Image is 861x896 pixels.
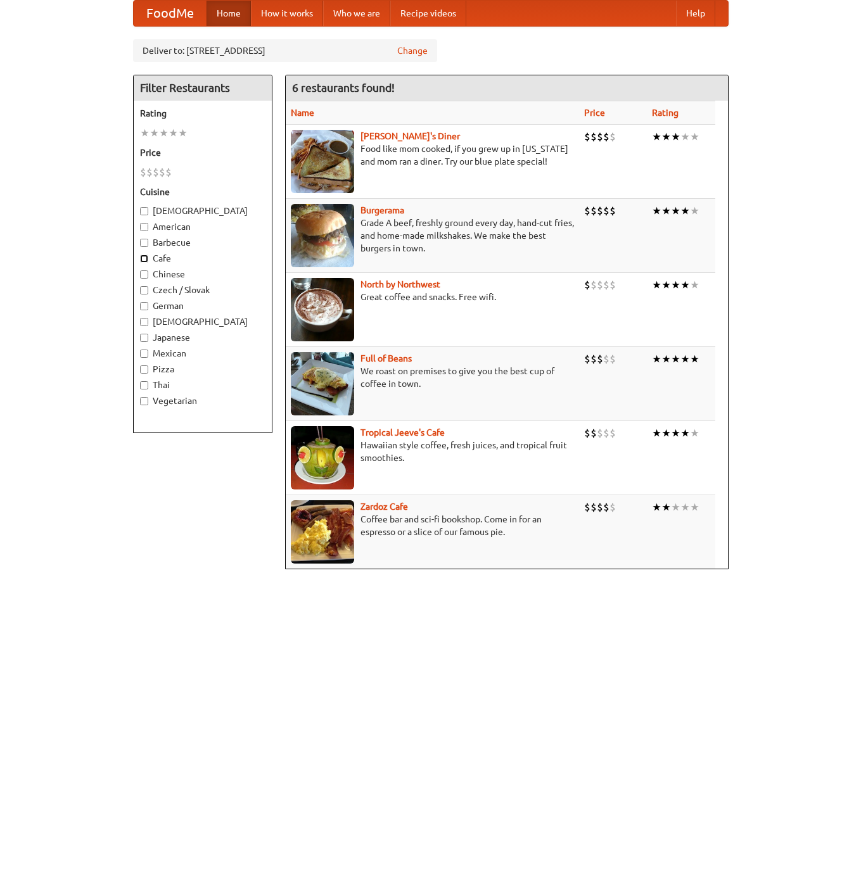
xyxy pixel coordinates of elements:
[590,426,597,440] li: $
[291,291,574,303] p: Great coffee and snacks. Free wifi.
[291,130,354,193] img: sallys.jpg
[652,426,661,440] li: ★
[652,278,661,292] li: ★
[140,126,150,140] li: ★
[291,365,574,390] p: We roast on premises to give you the best cup of coffee in town.
[680,352,690,366] li: ★
[584,352,590,366] li: $
[597,204,603,218] li: $
[603,204,609,218] li: $
[584,108,605,118] a: Price
[140,302,148,310] input: German
[207,1,251,26] a: Home
[140,284,265,296] label: Czech / Slovak
[140,394,265,407] label: Vegetarian
[140,334,148,342] input: Japanese
[584,204,590,218] li: $
[140,220,265,233] label: American
[652,204,661,218] li: ★
[291,439,574,464] p: Hawaiian style coffee, fresh juices, and tropical fruit smoothies.
[690,426,699,440] li: ★
[671,278,680,292] li: ★
[360,353,412,363] a: Full of Beans
[603,426,609,440] li: $
[690,130,699,144] li: ★
[603,352,609,366] li: $
[140,146,265,159] h5: Price
[291,142,574,168] p: Food like mom cooked, if you grew up in [US_STATE] and mom ran a diner. Try our blue plate special!
[590,278,597,292] li: $
[140,381,148,389] input: Thai
[140,252,265,265] label: Cafe
[150,126,159,140] li: ★
[690,500,699,514] li: ★
[291,217,574,255] p: Grade A beef, freshly ground every day, hand-cut fries, and home-made milkshakes. We make the bes...
[140,350,148,358] input: Mexican
[597,426,603,440] li: $
[584,426,590,440] li: $
[680,278,690,292] li: ★
[140,286,148,294] input: Czech / Slovak
[292,82,395,94] ng-pluralize: 6 restaurants found!
[661,278,671,292] li: ★
[153,165,159,179] li: $
[671,500,680,514] li: ★
[690,204,699,218] li: ★
[140,186,265,198] h5: Cuisine
[661,500,671,514] li: ★
[291,278,354,341] img: north.jpg
[140,207,148,215] input: [DEMOGRAPHIC_DATA]
[690,352,699,366] li: ★
[590,500,597,514] li: $
[671,130,680,144] li: ★
[584,500,590,514] li: $
[291,108,314,118] a: Name
[140,165,146,179] li: $
[140,270,148,279] input: Chinese
[590,204,597,218] li: $
[609,352,616,366] li: $
[652,130,661,144] li: ★
[597,278,603,292] li: $
[584,130,590,144] li: $
[676,1,715,26] a: Help
[652,352,661,366] li: ★
[360,427,445,438] a: Tropical Jeeve's Cafe
[140,205,265,217] label: [DEMOGRAPHIC_DATA]
[597,500,603,514] li: $
[671,204,680,218] li: ★
[661,352,671,366] li: ★
[140,300,265,312] label: German
[140,315,265,328] label: [DEMOGRAPHIC_DATA]
[140,397,148,405] input: Vegetarian
[680,500,690,514] li: ★
[140,365,148,374] input: Pizza
[178,126,188,140] li: ★
[609,204,616,218] li: $
[390,1,466,26] a: Recipe videos
[251,1,323,26] a: How it works
[133,39,437,62] div: Deliver to: [STREET_ADDRESS]
[671,426,680,440] li: ★
[597,352,603,366] li: $
[584,278,590,292] li: $
[360,205,404,215] a: Burgerama
[140,223,148,231] input: American
[609,130,616,144] li: $
[140,379,265,391] label: Thai
[597,130,603,144] li: $
[680,426,690,440] li: ★
[661,130,671,144] li: ★
[680,204,690,218] li: ★
[609,500,616,514] li: $
[169,126,178,140] li: ★
[680,130,690,144] li: ★
[671,352,680,366] li: ★
[140,239,148,247] input: Barbecue
[652,108,679,118] a: Rating
[661,426,671,440] li: ★
[360,502,408,512] b: Zardoz Cafe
